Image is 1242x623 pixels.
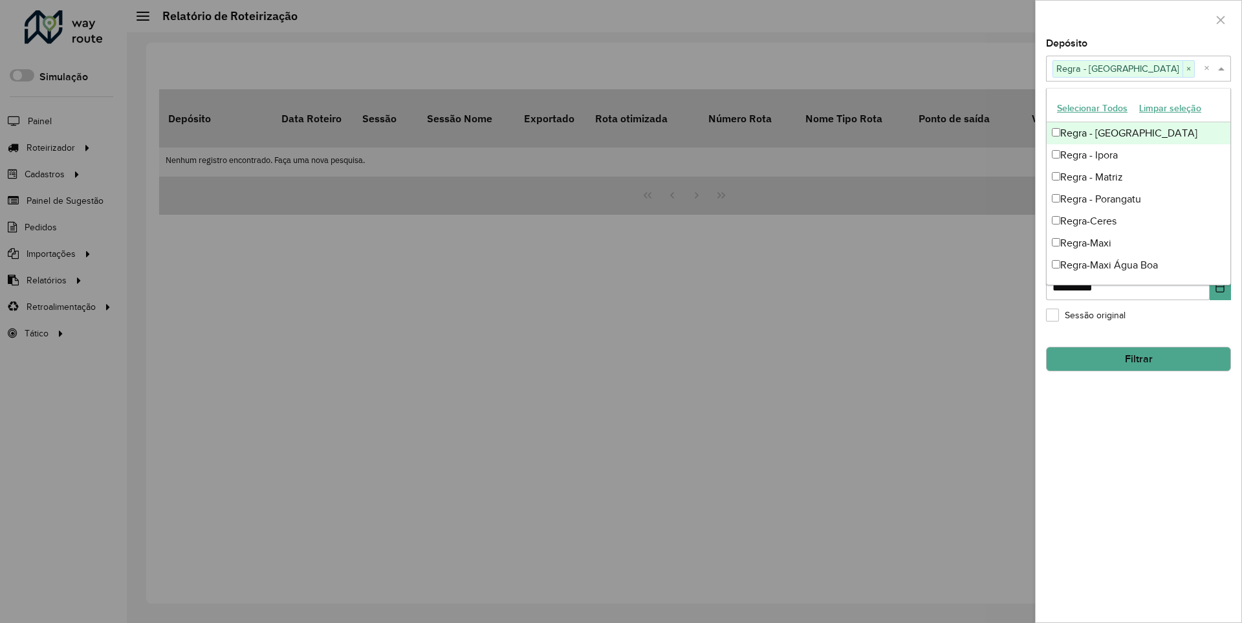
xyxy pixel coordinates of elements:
ng-dropdown-panel: Options list [1046,88,1231,285]
div: Regra - Ipora [1047,144,1230,166]
div: Regra-Uruaçú [1047,276,1230,298]
span: Regra - [GEOGRAPHIC_DATA] [1053,61,1182,76]
button: Selecionar Todos [1051,98,1133,118]
div: Regra - [GEOGRAPHIC_DATA] [1047,122,1230,144]
div: Regra - Porangatu [1047,188,1230,210]
label: Sessão original [1046,309,1126,322]
button: Limpar seleção [1133,98,1207,118]
span: Clear all [1204,61,1215,76]
span: × [1182,61,1194,77]
div: Regra-Ceres [1047,210,1230,232]
button: Choose Date [1210,274,1231,300]
div: Regra-Maxi Água Boa [1047,254,1230,276]
button: Filtrar [1046,347,1231,371]
div: Regra-Maxi [1047,232,1230,254]
label: Depósito [1046,36,1087,51]
div: Regra - Matriz [1047,166,1230,188]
